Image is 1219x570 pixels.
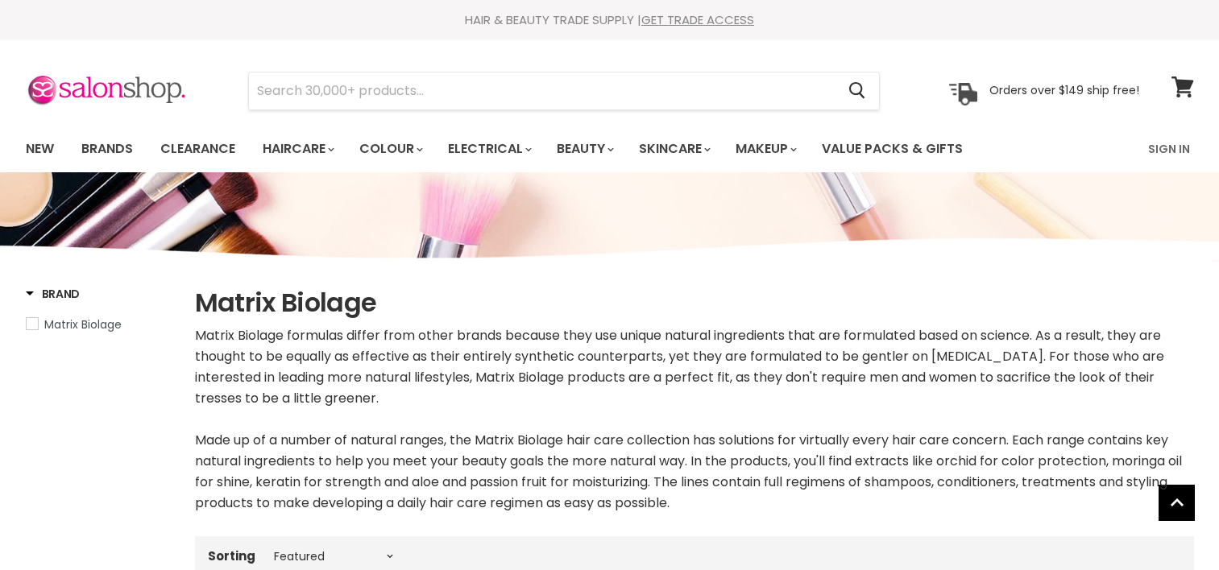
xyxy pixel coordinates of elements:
a: GET TRADE ACCESS [641,11,754,28]
a: Electrical [436,132,541,166]
a: Beauty [545,132,624,166]
a: Makeup [724,132,806,166]
a: Colour [347,132,433,166]
a: New [14,132,66,166]
h3: Brand [26,286,81,302]
div: Matrix Biolage formulas differ from other brands because they use unique natural ingredients that... [195,325,1194,514]
div: HAIR & BEAUTY TRADE SUPPLY | [6,12,1214,28]
a: Matrix Biolage [26,316,175,333]
label: Sorting [208,549,255,563]
a: Sign In [1138,132,1200,166]
input: Search [249,72,836,109]
ul: Main menu [14,126,1057,172]
h1: Matrix Biolage [195,286,1194,320]
a: Haircare [251,132,344,166]
nav: Main [6,126,1214,172]
a: Value Packs & Gifts [810,132,975,166]
a: Clearance [148,132,247,166]
a: Skincare [627,132,720,166]
span: Matrix Biolage [44,316,122,332]
form: Product [248,72,880,110]
a: Brands [69,132,145,166]
button: Search [836,72,879,109]
p: Orders over $149 ship free! [989,83,1139,97]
